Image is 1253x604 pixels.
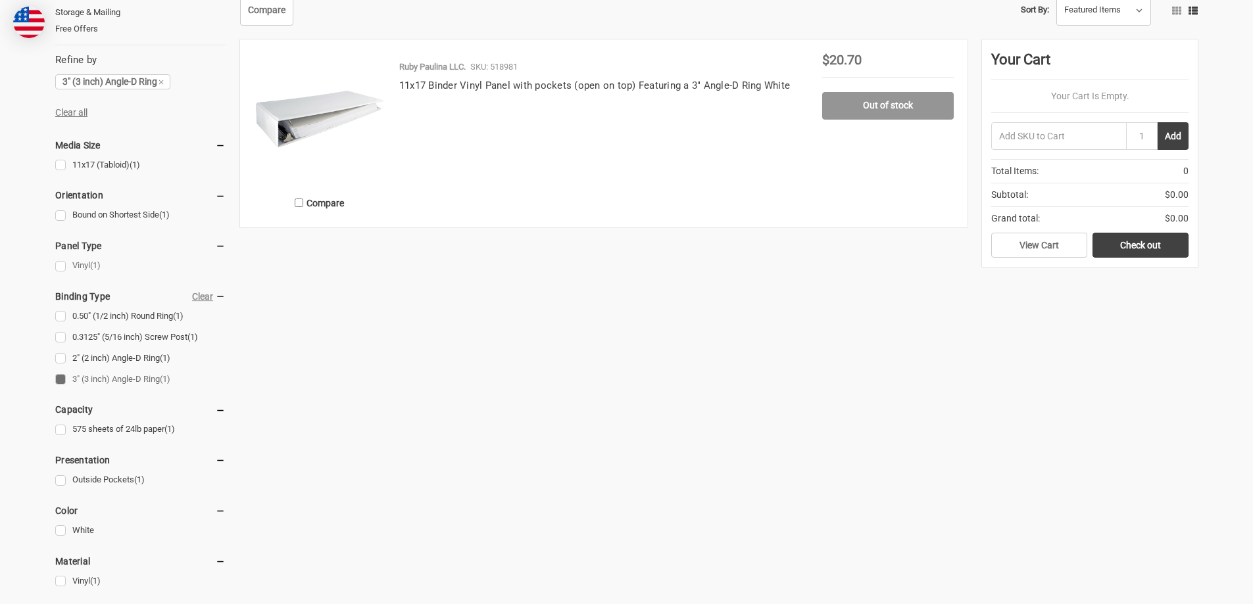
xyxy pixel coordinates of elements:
[991,233,1087,258] a: View Cart
[991,188,1028,202] span: Subtotal:
[13,7,45,38] img: duty and tax information for United States
[55,137,226,153] h5: Media Size
[1183,164,1189,178] span: 0
[399,60,466,74] p: Ruby Paulina LLC.
[991,49,1189,80] div: Your Cart
[991,164,1039,178] span: Total Items:
[55,522,226,540] a: White
[991,122,1126,150] input: Add SKU to Cart
[399,80,790,91] a: 11x17 Binder Vinyl Panel with pockets (open on top) Featuring a 3" Angle-D Ring White
[55,553,226,569] h5: Material
[55,350,226,367] a: 2" (2 inch) Angle-D Ring
[822,52,862,68] span: $20.70
[254,53,385,185] img: 11x17 Binder Vinyl Panel with pockets Featuring a 3" Angle-D Ring White
[90,260,101,270] span: (1)
[55,308,226,325] a: 0.50" (1/2 inch) Round Ring
[55,238,226,254] h5: Panel Type
[164,424,175,434] span: (1)
[130,160,140,170] span: (1)
[134,475,145,484] span: (1)
[55,402,226,417] h5: Capacity
[55,187,226,203] h5: Orientation
[90,576,101,586] span: (1)
[295,198,303,207] input: Compare
[55,53,226,68] h5: Refine by
[55,20,226,37] a: Free Offers
[470,60,518,74] p: SKU: 518981
[160,374,170,384] span: (1)
[1165,212,1189,225] span: $0.00
[991,212,1040,225] span: Grand total:
[173,311,184,321] span: (1)
[991,89,1189,103] p: Your Cart Is Empty.
[822,92,954,120] a: Out of stock
[55,329,226,346] a: 0.3125" (5/16 inch) Screw Post
[55,206,226,224] a: Bound on Shortest Side
[55,4,226,21] a: Storage & Mailing
[55,257,226,275] a: Vinyl
[254,192,385,214] label: Compare
[187,332,198,342] span: (1)
[1158,122,1189,150] button: Add
[55,452,226,468] h5: Presentation
[55,421,226,438] a: 575 sheets of 24lb paper
[55,156,226,174] a: 11x17 (Tabloid)
[160,353,170,363] span: (1)
[1093,233,1189,258] a: Check out
[192,291,213,302] a: Clear
[55,107,87,118] a: Clear all
[55,289,226,304] h5: Binding Type
[159,210,170,220] span: (1)
[55,74,170,89] a: 3" (3 inch) Angle-D Ring
[1165,188,1189,202] span: $0.00
[55,371,226,388] a: 3" (3 inch) Angle-D Ring
[55,503,226,519] h5: Color
[55,572,226,590] a: Vinyl
[55,471,226,489] a: Outside Pockets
